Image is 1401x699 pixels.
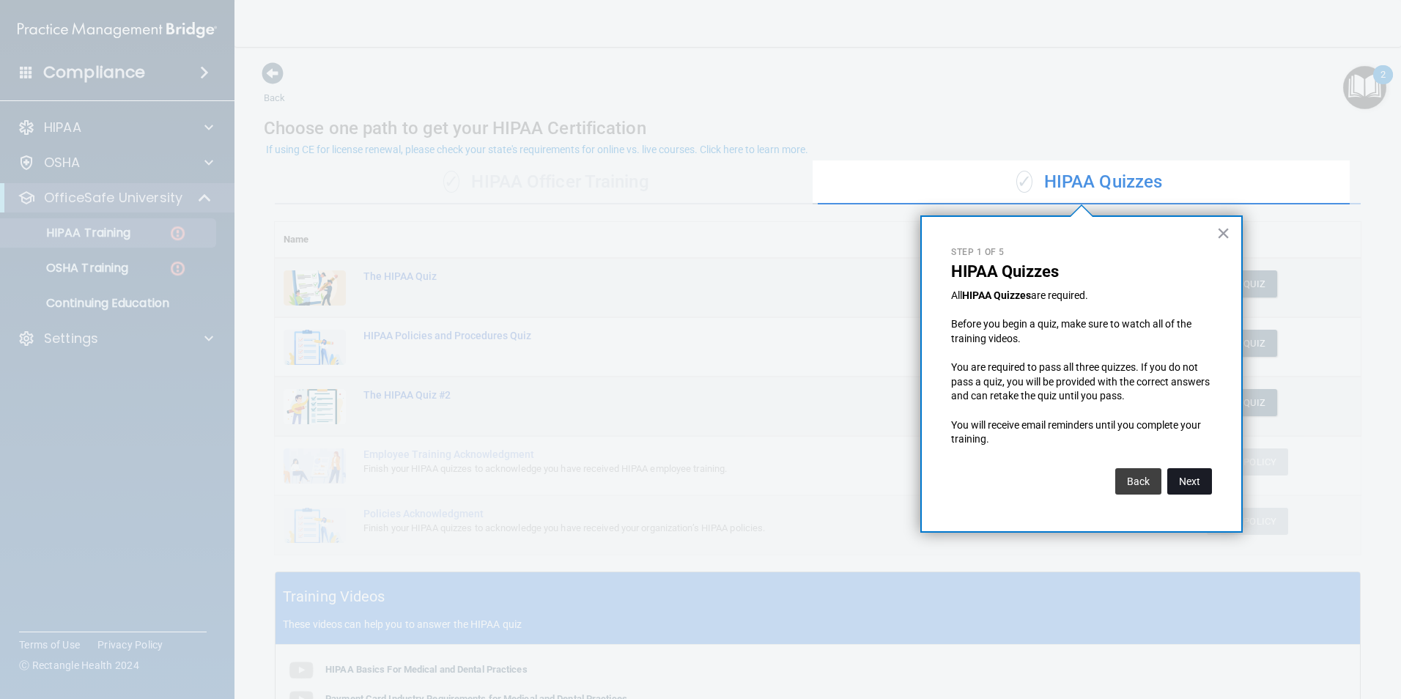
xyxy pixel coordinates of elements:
span: ✓ [1016,171,1032,193]
p: You are required to pass all three quizzes. If you do not pass a quiz, you will be provided with ... [951,360,1212,404]
iframe: Drift Widget Chat Controller [1328,598,1383,654]
button: Next [1167,468,1212,495]
span: are required. [1031,289,1088,301]
p: Before you begin a quiz, make sure to watch all of the training videos. [951,317,1212,346]
p: HIPAA Quizzes [951,262,1212,281]
p: Step 1 of 5 [951,246,1212,259]
div: HIPAA Quizzes [818,160,1361,204]
button: Back [1115,468,1161,495]
span: All [951,289,962,301]
p: You will receive email reminders until you complete your training. [951,418,1212,447]
button: Close [1216,221,1230,245]
strong: HIPAA Quizzes [962,289,1031,301]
